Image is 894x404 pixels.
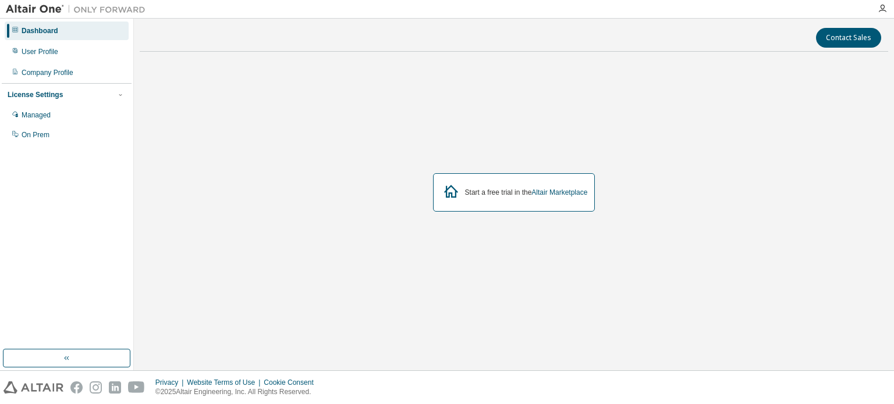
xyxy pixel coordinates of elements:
[187,378,264,387] div: Website Terms of Use
[22,130,49,140] div: On Prem
[22,47,58,56] div: User Profile
[128,381,145,394] img: youtube.svg
[155,378,187,387] div: Privacy
[90,381,102,394] img: instagram.svg
[531,188,587,196] a: Altair Marketplace
[6,3,151,15] img: Altair One
[8,90,63,99] div: License Settings
[22,26,58,35] div: Dashboard
[3,381,63,394] img: altair_logo.svg
[22,110,51,120] div: Managed
[155,387,321,397] p: © 2025 Altair Engineering, Inc. All Rights Reserved.
[816,28,881,48] button: Contact Sales
[109,381,121,394] img: linkedin.svg
[264,378,320,387] div: Cookie Consent
[22,68,73,77] div: Company Profile
[70,381,83,394] img: facebook.svg
[465,188,588,197] div: Start a free trial in the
